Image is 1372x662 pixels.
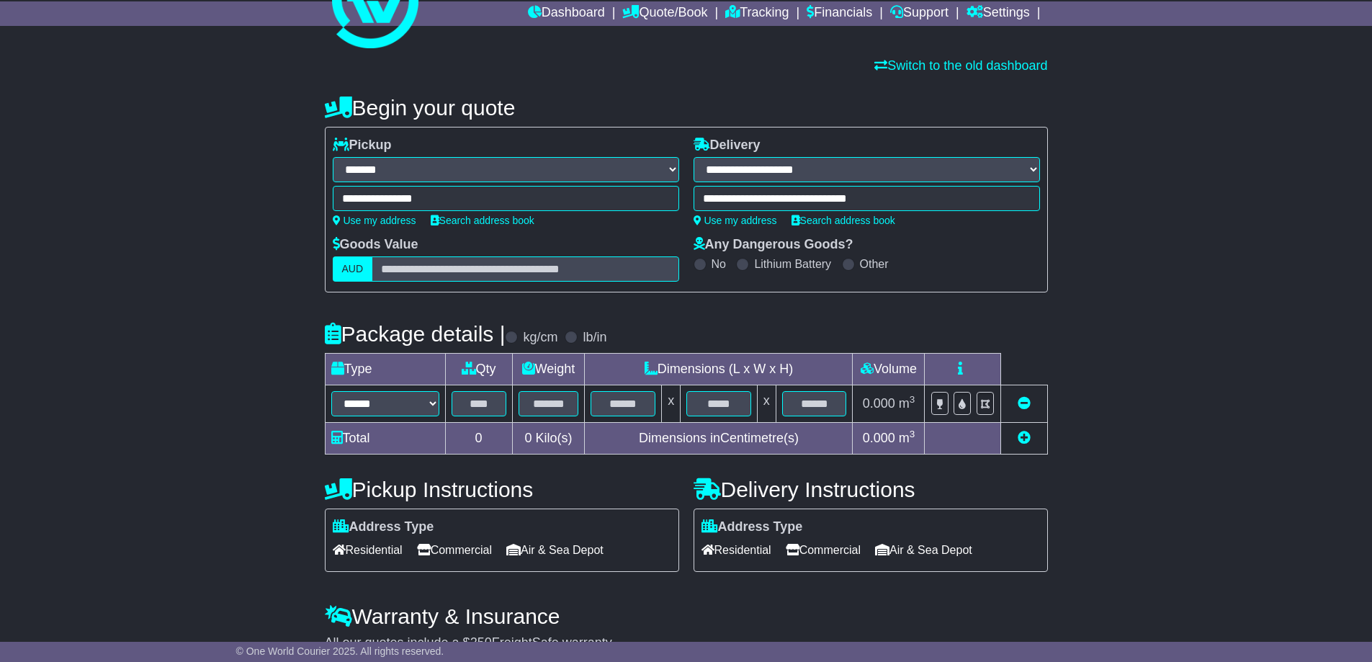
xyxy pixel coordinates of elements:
[585,423,853,455] td: Dimensions in Centimetre(s)
[807,1,872,26] a: Financials
[417,539,492,561] span: Commercial
[863,396,895,411] span: 0.000
[910,429,915,439] sup: 3
[694,478,1048,501] h4: Delivery Instructions
[583,330,606,346] label: lb/in
[853,354,925,385] td: Volume
[662,385,681,423] td: x
[325,322,506,346] h4: Package details |
[1018,396,1031,411] a: Remove this item
[860,257,889,271] label: Other
[512,423,585,455] td: Kilo(s)
[445,354,512,385] td: Qty
[325,635,1048,651] div: All our quotes include a $ FreightSafe warranty.
[445,423,512,455] td: 0
[325,96,1048,120] h4: Begin your quote
[786,539,861,561] span: Commercial
[874,58,1047,73] a: Switch to the old dashboard
[1018,431,1031,445] a: Add new item
[967,1,1030,26] a: Settings
[585,354,853,385] td: Dimensions (L x W x H)
[325,478,679,501] h4: Pickup Instructions
[431,215,534,226] a: Search address book
[694,138,761,153] label: Delivery
[523,330,557,346] label: kg/cm
[694,237,853,253] label: Any Dangerous Goods?
[236,645,444,657] span: © One World Courier 2025. All rights reserved.
[470,635,492,650] span: 250
[333,215,416,226] a: Use my address
[506,539,604,561] span: Air & Sea Depot
[325,354,445,385] td: Type
[524,431,532,445] span: 0
[725,1,789,26] a: Tracking
[712,257,726,271] label: No
[701,539,771,561] span: Residential
[701,519,803,535] label: Address Type
[910,394,915,405] sup: 3
[333,138,392,153] label: Pickup
[333,256,373,282] label: AUD
[622,1,707,26] a: Quote/Book
[333,539,403,561] span: Residential
[325,423,445,455] td: Total
[528,1,605,26] a: Dashboard
[863,431,895,445] span: 0.000
[325,604,1048,628] h4: Warranty & Insurance
[694,215,777,226] a: Use my address
[899,431,915,445] span: m
[333,237,418,253] label: Goods Value
[512,354,585,385] td: Weight
[754,257,831,271] label: Lithium Battery
[792,215,895,226] a: Search address book
[333,519,434,535] label: Address Type
[890,1,949,26] a: Support
[757,385,776,423] td: x
[899,396,915,411] span: m
[875,539,972,561] span: Air & Sea Depot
